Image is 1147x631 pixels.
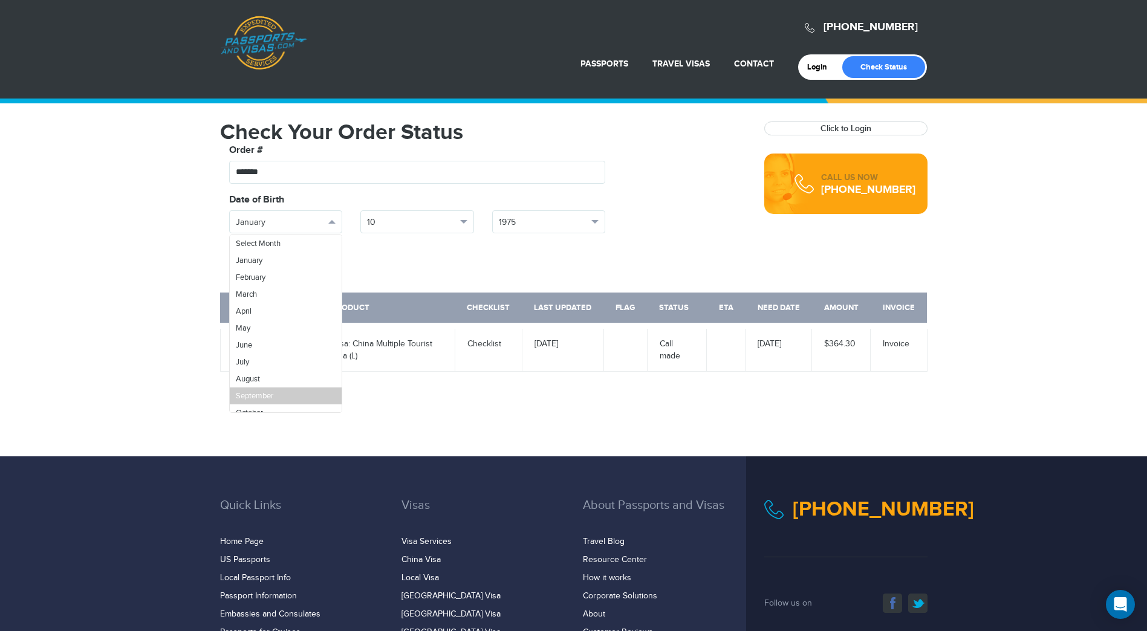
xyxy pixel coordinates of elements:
th: ETA [707,293,746,326]
span: Follow us on [764,598,812,608]
a: Passports & [DOMAIN_NAME] [221,16,307,70]
a: Contact [734,59,774,69]
a: US Passports [220,555,270,565]
a: Home Page [220,537,264,546]
a: Visa Services [401,537,452,546]
a: Travel Blog [583,537,625,546]
a: Checklist [467,339,501,349]
span: October [236,408,263,418]
h3: Visas [401,499,565,530]
a: Check Status [842,56,925,78]
th: Invoice [871,293,927,326]
div: CALL US NOW [821,172,915,184]
div: Open Intercom Messenger [1106,590,1135,619]
span: September [236,391,273,401]
td: [DATE] [746,326,812,372]
th: Flag [603,293,647,326]
th: Order Number [220,293,320,326]
button: January [229,210,343,233]
span: April [236,306,252,316]
span: June [236,340,252,350]
div: [PHONE_NUMBER] [821,184,915,196]
td: Visa: China Multiple Tourist visa (L) [320,326,455,372]
a: Click to Login [820,123,871,134]
a: Resource Center [583,555,647,565]
a: Travel Visas [652,59,710,69]
h3: About Passports and Visas [583,499,746,530]
span: February [236,273,265,282]
a: Embassies and Consulates [220,609,320,619]
span: July [236,357,249,367]
td: $364.30 [812,326,871,372]
label: Date of Birth [229,193,284,207]
a: Local Visa [401,573,439,583]
th: Amount [812,293,871,326]
th: Checklist [455,293,522,326]
span: January [236,256,262,265]
a: About [583,609,605,619]
th: Last Updated [522,293,603,326]
th: Need Date [746,293,812,326]
span: 10 [367,216,457,228]
th: Product [320,293,455,326]
td: [DATE] [522,326,603,372]
a: Invoice [883,339,909,349]
th: Status [647,293,707,326]
button: 10 [360,210,474,233]
a: Local Passport Info [220,573,291,583]
a: [PHONE_NUMBER] [793,497,974,522]
a: [GEOGRAPHIC_DATA] Visa [401,591,501,601]
a: How it works [583,573,631,583]
a: [GEOGRAPHIC_DATA] Visa [401,609,501,619]
a: Corporate Solutions [583,591,657,601]
span: March [236,290,257,299]
span: January [236,216,325,228]
label: Order # [229,143,263,158]
span: August [236,374,260,384]
td: Call made [647,326,707,372]
a: China Visa [401,555,441,565]
h1: Check Your Order Status [220,121,746,143]
span: 1975 [499,216,588,228]
a: Passport Information [220,591,297,601]
a: Login [807,62,836,72]
span: Select Month [236,239,281,248]
a: Passports [580,59,628,69]
a: facebook [883,594,902,613]
a: [PHONE_NUMBER] [824,21,918,34]
button: 1975 [492,210,606,233]
h3: Quick Links [220,499,383,530]
span: May [236,323,250,333]
a: twitter [908,594,928,613]
td: #2842809/3236547 [220,326,320,372]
